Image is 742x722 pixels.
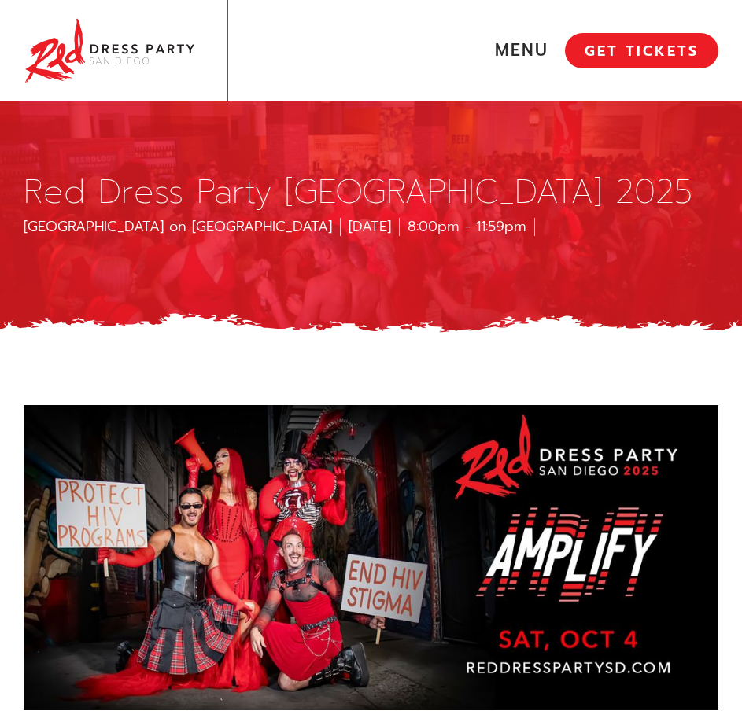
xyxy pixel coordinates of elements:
img: Red Dress Party San Diego 2025 [24,405,718,710]
img: Red Dress Party San Diego [24,16,196,86]
div: 8:00pm - 11:59pm [408,218,535,236]
div: [GEOGRAPHIC_DATA] on [GEOGRAPHIC_DATA] [24,218,341,236]
a: MENU [260,40,566,61]
a: GET TICKETS [565,33,718,68]
h1: Red Dress Party [GEOGRAPHIC_DATA] 2025 [24,175,692,208]
div: [DATE] [349,218,400,236]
